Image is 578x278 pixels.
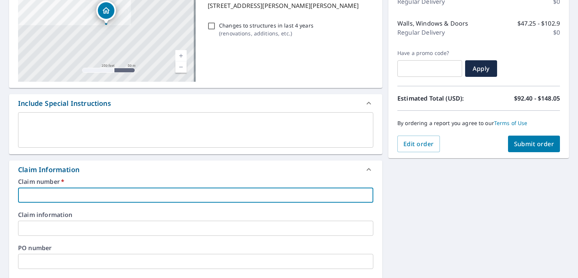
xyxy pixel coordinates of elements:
[494,119,528,127] a: Terms of Use
[514,94,560,103] p: $92.40 - $148.05
[397,19,468,28] p: Walls, Windows & Doors
[219,29,313,37] p: ( renovations, additions, etc. )
[18,179,373,185] label: Claim number
[397,28,445,37] p: Regular Delivery
[18,98,111,108] div: Include Special Instructions
[18,212,373,218] label: Claim information
[508,136,560,152] button: Submit order
[465,60,497,77] button: Apply
[553,28,560,37] p: $0
[517,19,560,28] p: $47.25 - $102.9
[397,50,462,57] label: Have a promo code?
[18,165,79,175] div: Claim Information
[9,160,382,179] div: Claim Information
[9,94,382,112] div: Include Special Instructions
[175,61,187,73] a: Current Level 17, Zoom Out
[403,140,434,148] span: Edit order
[175,50,187,61] a: Current Level 17, Zoom In
[96,1,116,24] div: Dropped pin, building 1, Residential property, 24705 Anthony Rd Cicero, IN 46034
[397,120,560,127] p: By ordering a report you agree to our
[18,245,373,251] label: PO number
[397,94,479,103] p: Estimated Total (USD):
[219,21,313,29] p: Changes to structures in last 4 years
[208,1,370,10] p: [STREET_ADDRESS][PERSON_NAME][PERSON_NAME]
[397,136,440,152] button: Edit order
[514,140,554,148] span: Submit order
[471,64,491,73] span: Apply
